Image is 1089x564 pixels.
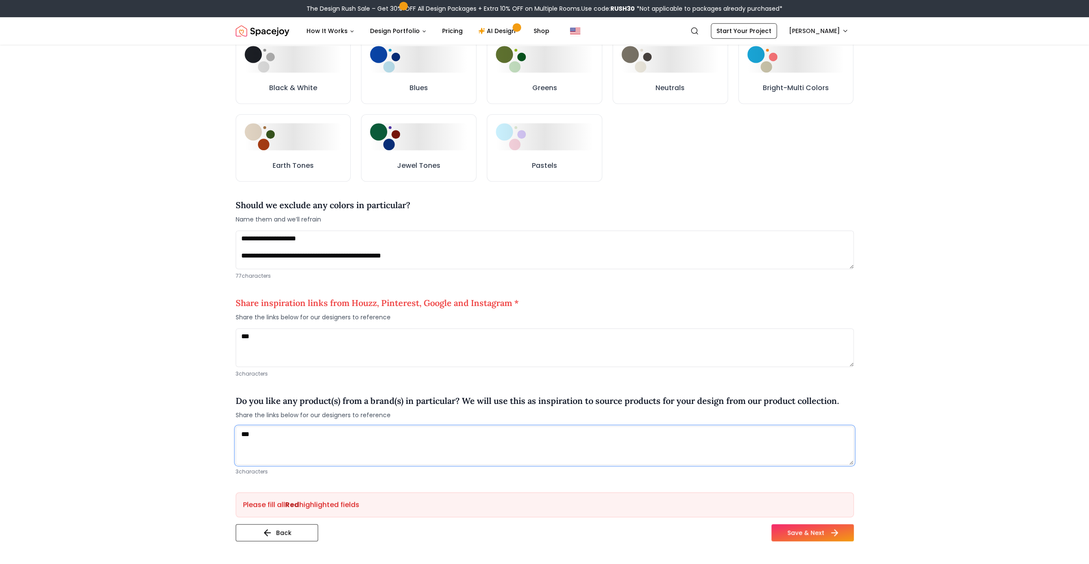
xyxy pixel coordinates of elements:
button: How It Works [300,22,361,39]
img: Bright-Multi Colors [747,46,777,73]
span: Name them and we’ll refrain [236,215,410,224]
button: Bright-Multi ColorsBright-Multi Colors [738,37,854,104]
a: Pricing [435,22,470,39]
button: [PERSON_NAME] [784,23,854,39]
span: Share the links below for our designers to reference [236,313,519,321]
h3: Earth Tones [273,161,314,171]
h3: Neutrals [655,83,685,93]
button: Earth TonesEarth Tones [236,114,351,182]
h3: Pastels [532,161,557,171]
a: Shop [527,22,556,39]
h4: Do you like any product(s) from a brand(s) in particular? We will use this as inspiration to sour... [236,394,839,407]
div: The Design Rush Sale – Get 30% OFF All Design Packages + Extra 10% OFF on Multiple Rooms. [306,4,783,13]
span: Share the links below for our designers to reference [236,411,839,419]
span: Use code: [581,4,635,13]
p: 3 characters [236,370,854,377]
button: GreensGreens [487,37,602,104]
img: Neutrals [622,46,652,73]
img: United States [570,26,580,36]
img: Blues [370,46,400,73]
strong: Red [285,500,299,509]
button: Jewel TonesJewel Tones [361,114,476,182]
button: Black & WhiteBlack & White [236,37,351,104]
button: PastelsPastels [487,114,602,182]
nav: Main [300,22,556,39]
h3: Greens [532,83,557,93]
p: 77 characters [236,273,854,279]
img: Jewel Tones [370,123,400,150]
nav: Global [236,17,854,45]
h3: Blues [410,83,428,93]
button: BluesBlues [361,37,476,104]
h4: Should we exclude any colors in particular? [236,199,410,212]
p: highlighted fields [243,500,846,510]
span: *Not applicable to packages already purchased* [635,4,783,13]
span: Please fill all [243,500,285,509]
h3: Bright-Multi Colors [763,83,829,93]
a: Spacejoy [236,22,289,39]
img: Spacejoy Logo [236,22,289,39]
img: Pastels [496,123,526,150]
img: Black & White [245,46,275,73]
button: NeutralsNeutrals [613,37,728,104]
h3: Black & White [269,83,317,93]
button: Save & Next [771,524,854,541]
p: 3 characters [236,468,854,475]
img: Earth Tones [245,123,275,150]
h4: Share inspiration links from Houzz, Pinterest, Google and Instagram * [236,297,519,309]
h3: Jewel Tones [397,161,440,171]
a: Start Your Project [711,23,777,39]
button: Design Portfolio [363,22,434,39]
b: RUSH30 [610,4,635,13]
a: AI Design [471,22,525,39]
img: Greens [496,46,526,73]
button: Back [236,524,318,541]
